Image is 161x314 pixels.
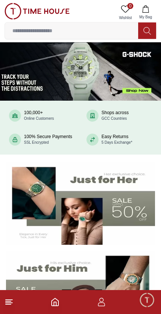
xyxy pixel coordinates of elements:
[4,3,70,19] img: ...
[24,134,72,145] div: 100% Secure Payments
[101,140,132,144] span: 5 Days Exchange*
[6,162,155,245] img: Women's Watches Banner
[24,116,54,121] span: Online Customers
[116,3,135,22] a: 0Wishlist
[136,14,155,20] span: My Bag
[101,110,129,121] div: Shops across
[139,292,155,308] div: Chat Widget
[24,110,54,121] div: 100,000+
[135,3,157,22] button: My Bag
[116,15,135,21] span: Wishlist
[101,116,127,121] span: GCC Countries
[24,140,49,144] span: SSL Encrypted
[127,3,133,9] span: 0
[101,134,132,145] div: Easy Returns
[51,298,60,307] a: Home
